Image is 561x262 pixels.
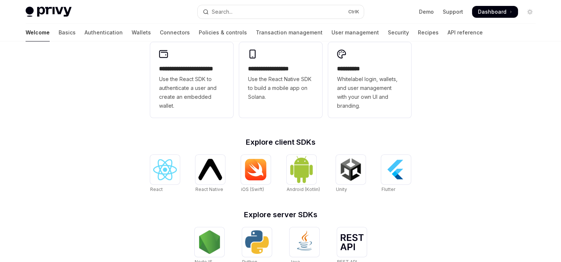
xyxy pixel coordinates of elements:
a: Wallets [132,24,151,41]
img: Python [245,230,269,254]
img: Flutter [384,158,408,181]
img: NodeJS [198,230,221,254]
span: Use the React Native SDK to build a mobile app on Solana. [248,75,313,101]
span: React [150,187,163,192]
img: React [153,159,177,180]
span: Android (Kotlin) [287,187,320,192]
a: Basics [59,24,76,41]
span: Flutter [381,187,395,192]
a: **** *****Whitelabel login, wallets, and user management with your own UI and branding. [328,42,411,118]
img: Java [293,230,316,254]
a: User management [331,24,379,41]
a: Recipes [418,24,439,41]
a: Authentication [85,24,123,41]
span: Use the React SDK to authenticate a user and create an embedded wallet. [159,75,224,110]
button: Toggle dark mode [524,6,536,18]
a: Transaction management [256,24,323,41]
img: Unity [339,158,363,181]
span: Whitelabel login, wallets, and user management with your own UI and branding. [337,75,402,110]
a: ReactReact [150,155,180,193]
a: Connectors [160,24,190,41]
a: Welcome [26,24,50,41]
h2: Explore client SDKs [150,138,411,146]
a: API reference [448,24,483,41]
span: iOS (Swift) [241,187,264,192]
img: light logo [26,7,72,17]
a: React NativeReact Native [195,155,225,193]
a: Dashboard [472,6,518,18]
h2: Explore server SDKs [150,211,411,218]
span: React Native [195,187,223,192]
a: Policies & controls [199,24,247,41]
span: Ctrl K [348,9,359,15]
span: Dashboard [478,8,506,16]
img: iOS (Swift) [244,158,268,181]
img: Android (Kotlin) [290,155,313,183]
img: REST API [340,234,364,250]
span: Unity [336,187,347,192]
a: Android (Kotlin)Android (Kotlin) [287,155,320,193]
div: Search... [212,7,232,16]
img: React Native [198,159,222,180]
button: Open search [198,5,364,19]
a: Security [388,24,409,41]
a: FlutterFlutter [381,155,411,193]
a: iOS (Swift)iOS (Swift) [241,155,271,193]
a: Demo [419,8,434,16]
a: Support [443,8,463,16]
a: **** **** **** ***Use the React Native SDK to build a mobile app on Solana. [239,42,322,118]
a: UnityUnity [336,155,366,193]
